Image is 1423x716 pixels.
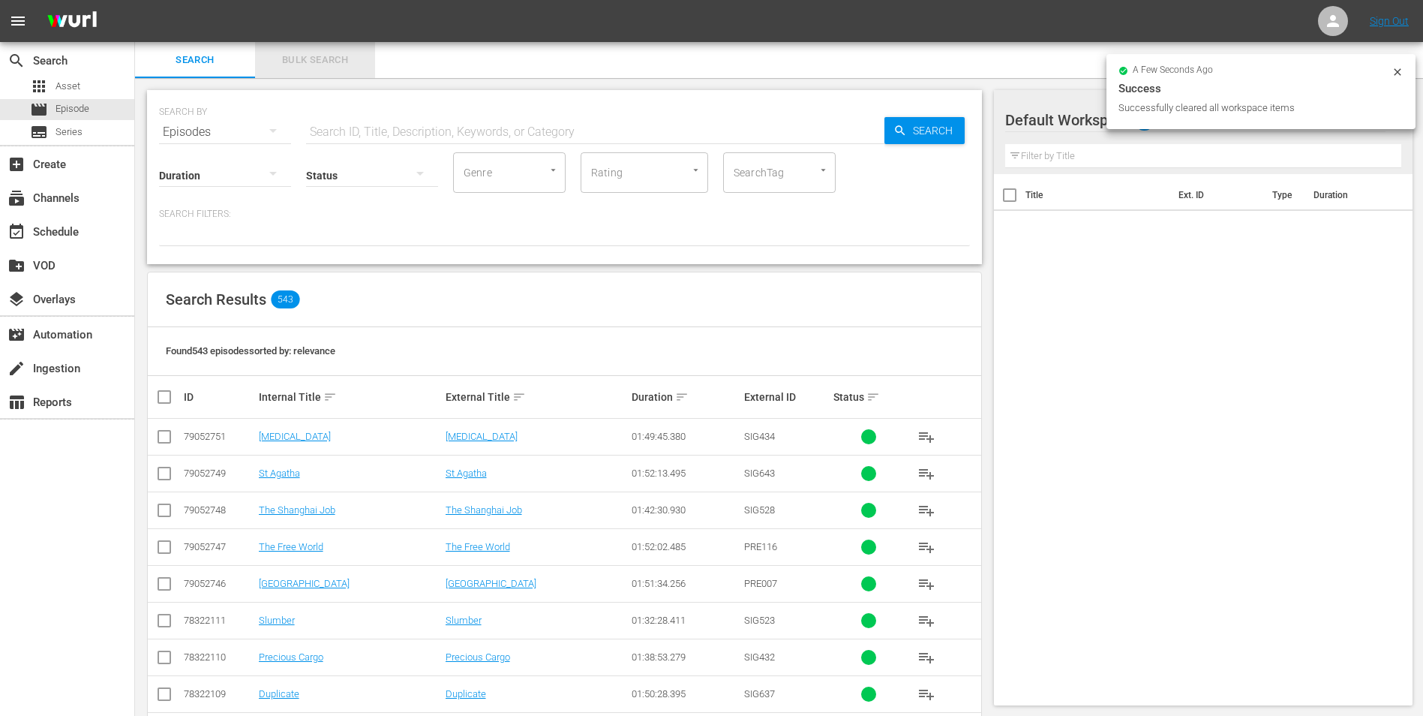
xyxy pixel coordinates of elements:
span: playlist_add [917,428,935,446]
span: Series [30,123,48,141]
div: Successfully cleared all workspace items [1118,101,1388,116]
a: The Free World [446,541,510,552]
a: The Free World [259,541,323,552]
a: [GEOGRAPHIC_DATA] [259,578,350,589]
span: VOD [8,257,26,275]
button: Open [546,163,560,177]
span: playlist_add [917,612,935,630]
div: Episodes [159,111,291,153]
th: Type [1263,174,1304,216]
div: 79052748 [184,504,254,516]
span: 543 [271,290,299,308]
span: Search [8,52,26,70]
span: Series [56,125,83,140]
th: Ext. ID [1169,174,1264,216]
button: playlist_add [908,566,944,602]
div: 01:50:28.395 [632,688,739,699]
button: playlist_add [908,492,944,528]
a: Duplicate [446,688,486,699]
span: Asset [56,79,80,94]
div: External Title [446,388,628,406]
div: 01:52:13.495 [632,468,739,479]
span: SIG523 [744,615,775,626]
th: Duration [1304,174,1394,216]
div: 01:51:34.256 [632,578,739,589]
a: [MEDICAL_DATA] [446,431,518,442]
span: Bulk Search [264,52,366,69]
div: 01:52:02.485 [632,541,739,552]
div: 78322110 [184,651,254,663]
div: 79052751 [184,431,254,442]
span: Episode [30,101,48,119]
a: St Agatha [259,468,300,479]
span: Search Results [166,290,266,308]
span: a few seconds ago [1133,65,1213,77]
span: Found 543 episodes sorted by: relevance [166,345,335,356]
span: sort [512,390,526,404]
p: Search Filters: [159,208,970,221]
span: SIG432 [744,651,775,663]
span: Automation [8,326,26,344]
a: Sign Out [1370,15,1409,27]
button: Open [816,163,830,177]
button: Search [884,117,965,144]
div: Default Workspace [1005,99,1386,141]
div: Status [833,388,904,406]
span: SIG528 [744,504,775,516]
a: The Shanghai Job [446,504,522,516]
button: playlist_add [908,419,944,455]
div: Success [1118,80,1403,98]
div: 79052746 [184,578,254,589]
span: Search [144,52,246,69]
span: playlist_add [917,465,935,483]
span: PRE116 [744,541,777,552]
div: Internal Title [259,388,441,406]
div: 01:38:53.279 [632,651,739,663]
span: SIG643 [744,468,775,479]
button: playlist_add [908,676,944,712]
div: 78322111 [184,615,254,626]
span: Asset [30,77,48,95]
div: 79052747 [184,541,254,552]
span: Search [907,117,965,144]
span: Create [8,155,26,173]
span: playlist_add [917,501,935,519]
a: Precious Cargo [446,651,510,663]
button: playlist_add [908,639,944,675]
span: Overlays [8,290,26,308]
span: Schedule [8,223,26,241]
span: menu [9,12,27,30]
span: SIG637 [744,688,775,699]
div: 78322109 [184,688,254,699]
button: playlist_add [908,603,944,639]
div: 01:32:28.411 [632,615,739,626]
span: playlist_add [917,685,935,703]
div: ID [184,391,254,403]
a: St Agatha [446,468,487,479]
div: External ID [744,391,830,403]
span: 0 [1135,106,1154,137]
span: Episode [56,101,89,116]
span: Reports [8,393,26,411]
a: Precious Cargo [259,651,323,663]
button: Open [689,163,703,177]
div: 01:49:45.380 [632,431,739,442]
a: Slumber [259,615,295,626]
a: Slumber [446,615,482,626]
span: sort [866,390,880,404]
div: 79052749 [184,468,254,479]
a: The Shanghai Job [259,504,335,516]
span: Ingestion [8,360,26,378]
button: playlist_add [908,529,944,565]
span: playlist_add [917,648,935,666]
span: sort [675,390,689,404]
a: [GEOGRAPHIC_DATA] [446,578,536,589]
span: playlist_add [917,575,935,593]
span: Channels [8,189,26,207]
a: Duplicate [259,688,299,699]
div: Duration [632,388,739,406]
img: ans4CAIJ8jUAAAAAAAAAAAAAAAAAAAAAAAAgQb4GAAAAAAAAAAAAAAAAAAAAAAAAJMjXAAAAAAAAAAAAAAAAAAAAAAAAgAT5G... [36,4,108,39]
th: Title [1025,174,1169,216]
button: playlist_add [908,456,944,492]
span: PRE007 [744,578,777,589]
